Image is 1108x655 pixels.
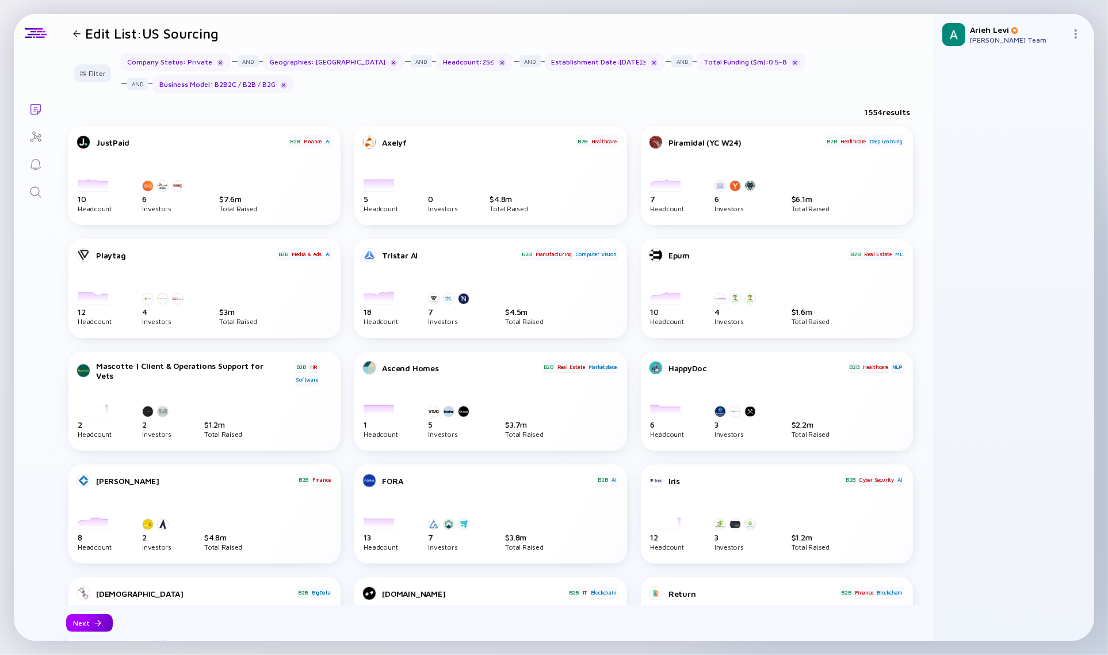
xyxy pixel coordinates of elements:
[668,589,839,599] div: Return
[668,138,825,147] div: Piramidal (YC W24)
[590,587,618,598] div: Blockchain
[382,250,519,260] div: Tristar AI
[597,474,609,485] div: B2B
[668,476,843,486] div: Iris
[142,194,187,204] div: 6
[428,319,473,324] div: Investors
[849,248,861,260] div: B2B
[970,36,1067,44] div: [PERSON_NAME] Team
[587,361,618,372] div: Marketplace
[74,64,111,82] button: Filter
[792,532,830,542] div: $ 1.2m
[382,363,541,373] div: Ascend Homes
[848,361,860,372] div: B2B
[142,420,172,429] div: 2
[869,135,904,147] div: Deep Learning
[428,307,473,317] div: 7
[858,474,895,485] div: Cyber Security
[204,420,242,429] div: $ 1.2m
[142,432,172,437] div: Investors
[876,587,904,598] div: Blockchain
[96,138,288,147] div: JustPaid
[324,248,332,260] div: AI
[715,206,759,211] div: Investors
[970,25,1067,35] div: Arieh Levi
[219,319,257,324] div: Total Raised
[792,319,830,324] div: Total Raised
[219,194,257,204] div: $ 7.6m
[14,150,57,177] a: Reminders
[142,206,187,211] div: Investors
[545,53,665,71] div: Establishment Date : [DATE] ≥
[715,307,759,317] div: 4
[668,363,847,373] div: HappyDoc
[576,135,589,147] div: B2B
[839,135,867,147] div: Healthcare
[309,361,319,372] div: HR
[96,361,281,380] div: Mascotte | Client & Operations Support for Vets
[428,532,473,542] div: 7
[490,206,528,211] div: Total Raised
[152,75,294,93] div: Business Model : B2B2C / B2B / B2G
[120,53,231,71] div: Company Status : Private
[204,544,242,550] div: Total Raised
[542,361,555,372] div: B2B
[568,587,580,598] div: B2B
[428,206,457,211] div: Investors
[303,135,323,147] div: Finance
[895,248,904,260] div: ML
[891,361,904,372] div: NLP
[715,194,759,204] div: 6
[590,135,618,147] div: Healthcare
[792,307,830,317] div: $ 1.6m
[277,248,289,260] div: B2B
[219,206,257,211] div: Total Raised
[311,587,332,598] div: BigData
[582,587,589,598] div: IT
[792,420,830,429] div: $ 2.2m
[14,122,57,150] a: Investor Map
[219,307,257,317] div: $ 3m
[521,248,533,260] div: B2B
[96,476,296,486] div: [PERSON_NAME]
[291,248,323,260] div: Media & Ads
[96,589,296,599] div: [DEMOGRAPHIC_DATA]
[490,194,528,204] div: $ 4.8m
[428,420,473,429] div: 5
[826,135,838,147] div: B2B
[428,194,457,204] div: 0
[792,206,830,211] div: Total Raised
[382,138,575,147] div: Axelyf
[792,544,830,550] div: Total Raised
[505,420,543,429] div: $ 3.7m
[505,532,543,542] div: $ 3.8m
[382,589,566,599] div: [DOMAIN_NAME]
[575,248,618,260] div: Computer Vision
[66,614,113,632] button: Next
[505,544,543,550] div: Total Raised
[85,25,219,41] h1: Edit List: US Sourcing
[863,248,893,260] div: Real Estate
[72,64,113,82] div: Filter
[610,474,618,485] div: AI
[204,432,242,437] div: Total Raised
[862,361,889,372] div: Healthcare
[715,532,759,542] div: 3
[382,476,595,486] div: FORA
[942,23,965,46] img: Arieh Profile Picture
[204,532,242,542] div: $ 4.8m
[534,248,573,260] div: Manufacturing
[792,194,830,204] div: $ 6.1m
[142,544,172,550] div: Investors
[840,587,852,598] div: B2B
[295,361,307,372] div: B2B
[505,319,543,324] div: Total Raised
[715,432,759,437] div: Investors
[263,53,404,71] div: Geographies : [GEOGRAPHIC_DATA]
[897,474,904,485] div: AI
[697,53,805,71] div: Total Funding ($m) : 0.5 - 8
[428,544,473,550] div: Investors
[436,53,513,71] div: Headcount : 25 ≤
[845,474,857,485] div: B2B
